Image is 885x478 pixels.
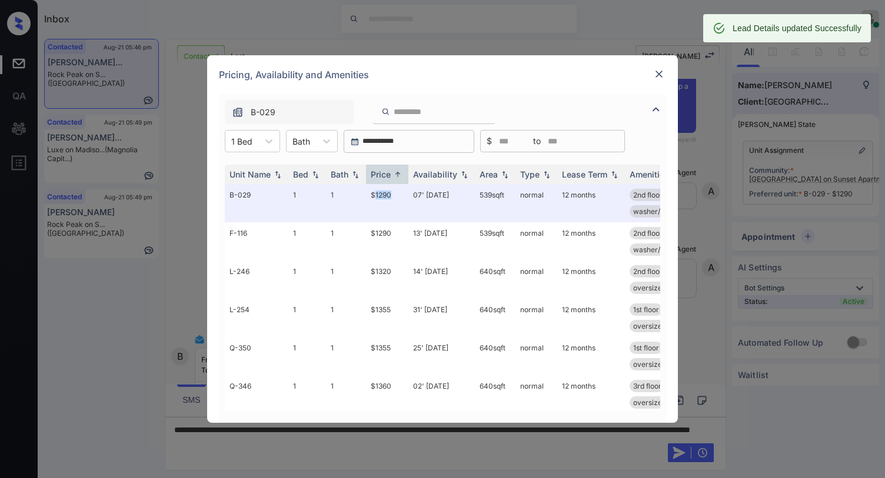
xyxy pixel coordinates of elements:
[413,169,457,179] div: Availability
[408,260,475,299] td: 14' [DATE]
[310,171,321,179] img: sorting
[272,171,284,179] img: sorting
[633,322,691,330] span: oversized close...
[633,283,691,292] span: oversized close...
[515,375,557,413] td: normal
[366,260,408,299] td: $1320
[649,102,663,116] img: icon-zuma
[366,299,408,337] td: $1355
[608,171,620,179] img: sorting
[520,169,540,179] div: Type
[326,260,366,299] td: 1
[557,375,625,413] td: 12 months
[499,171,511,179] img: sorting
[557,299,625,337] td: 12 months
[557,184,625,222] td: 12 months
[366,375,408,413] td: $1360
[633,382,661,390] span: 3rd floor
[207,55,678,94] div: Pricing, Availability and Amenities
[458,171,470,179] img: sorting
[533,135,541,148] span: to
[366,222,408,260] td: $1290
[633,267,663,276] span: 2nd floor
[557,337,625,375] td: 12 months
[366,337,408,375] td: $1355
[408,222,475,260] td: 13' [DATE]
[633,360,691,369] span: oversized close...
[633,343,659,352] span: 1st floor
[225,337,288,375] td: Q-350
[326,222,366,260] td: 1
[288,222,326,260] td: 1
[480,169,498,179] div: Area
[633,190,663,199] span: 2nd floor
[633,245,678,254] span: washer/dryer
[229,169,271,179] div: Unit Name
[515,299,557,337] td: normal
[408,375,475,413] td: 02' [DATE]
[326,299,366,337] td: 1
[326,337,366,375] td: 1
[557,260,625,299] td: 12 months
[653,68,665,80] img: close
[408,299,475,337] td: 31' [DATE]
[225,184,288,222] td: B-029
[293,169,308,179] div: Bed
[515,184,557,222] td: normal
[633,207,678,216] span: washer/dryer
[288,375,326,413] td: 1
[562,169,607,179] div: Lease Term
[288,299,326,337] td: 1
[331,169,348,179] div: Bath
[381,106,390,117] img: icon-zuma
[251,106,275,119] span: B-029
[475,222,515,260] td: 539 sqft
[475,375,515,413] td: 640 sqft
[733,18,861,39] div: Lead Details updated Successfully
[326,375,366,413] td: 1
[475,184,515,222] td: 539 sqft
[557,222,625,260] td: 12 months
[225,375,288,413] td: Q-346
[633,229,663,238] span: 2nd floor
[326,184,366,222] td: 1
[288,260,326,299] td: 1
[475,337,515,375] td: 640 sqft
[541,171,553,179] img: sorting
[515,260,557,299] td: normal
[475,260,515,299] td: 640 sqft
[630,169,669,179] div: Amenities
[350,171,361,179] img: sorting
[225,260,288,299] td: L-246
[366,184,408,222] td: $1290
[232,106,244,118] img: icon-zuma
[633,305,659,314] span: 1st floor
[515,337,557,375] td: normal
[475,299,515,337] td: 640 sqft
[392,170,404,179] img: sorting
[371,169,391,179] div: Price
[288,184,326,222] td: 1
[515,222,557,260] td: normal
[225,222,288,260] td: F-116
[487,135,492,148] span: $
[633,398,691,407] span: oversized close...
[408,184,475,222] td: 07' [DATE]
[408,337,475,375] td: 25' [DATE]
[225,299,288,337] td: L-254
[288,337,326,375] td: 1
